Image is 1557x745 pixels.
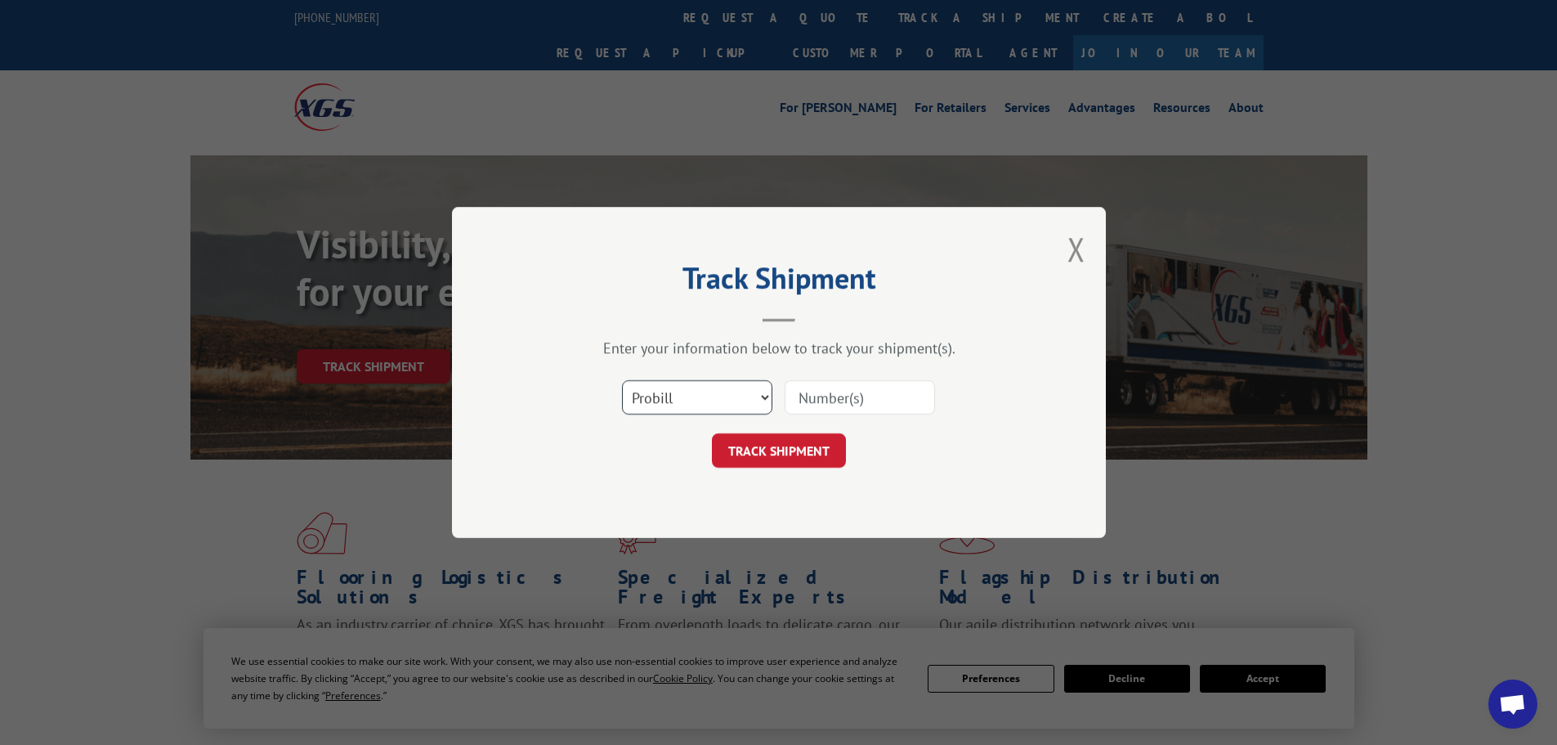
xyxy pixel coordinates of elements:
[534,267,1024,298] h2: Track Shipment
[534,339,1024,357] div: Enter your information below to track your shipment(s).
[1488,680,1537,729] div: Open chat
[785,380,935,415] input: Number(s)
[1067,227,1085,271] button: Close modal
[712,433,846,468] button: TRACK SHIPMENT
